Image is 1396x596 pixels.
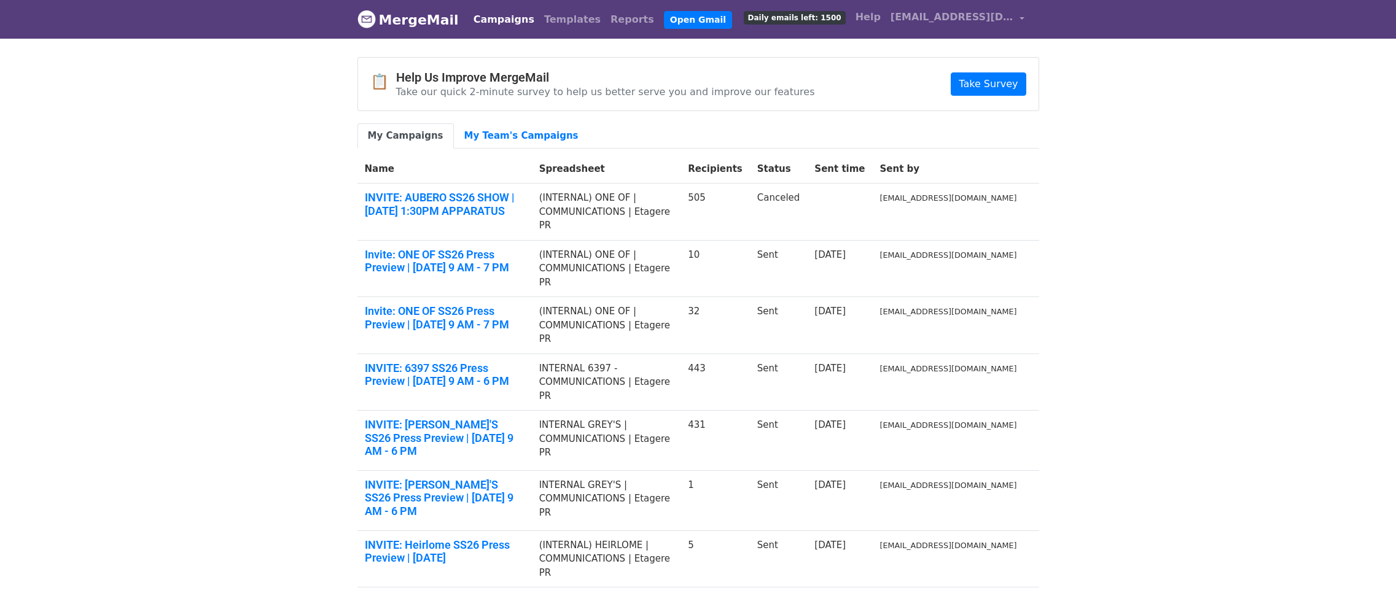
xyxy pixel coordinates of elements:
th: Sent time [807,155,872,184]
a: [DATE] [814,540,846,551]
a: Invite: ONE OF SS26 Press Preview | [DATE] 9 AM - 7 PM [365,304,524,331]
th: Status [750,155,808,184]
span: [EMAIL_ADDRESS][DOMAIN_NAME] [891,10,1013,25]
a: My Campaigns [357,123,454,149]
td: 505 [680,184,750,241]
span: 📋 [370,73,396,91]
a: INVITE: Heirlome SS26 Press Preview | [DATE] [365,538,524,565]
a: INVITE: AUBERO SS26 SHOW | [DATE] 1:30PM APPARATUS [365,191,524,217]
th: Sent by [873,155,1024,184]
td: (INTERNAL) HEIRLOME | COMMUNICATIONS | Etagere PR [532,530,681,587]
a: Campaigns [469,7,539,32]
a: INVITE: 6397 SS26 Press Preview | [DATE] 9 AM - 6 PM [365,362,524,388]
a: Templates [539,7,606,32]
a: [DATE] [814,419,846,430]
td: Sent [750,530,808,587]
a: [DATE] [814,249,846,260]
td: 443 [680,354,750,411]
span: Daily emails left: 1500 [744,11,846,25]
td: (INTERNAL) ONE OF | COMMUNICATIONS | Etagere PR [532,240,681,297]
th: Name [357,155,532,184]
td: Sent [750,297,808,354]
td: (INTERNAL) ONE OF | COMMUNICATIONS | Etagere PR [532,297,681,354]
a: [DATE] [814,479,846,490]
a: MergeMail [357,7,459,33]
td: INTERNAL GREY'S | COMMUNICATIONS | Etagere PR [532,470,681,530]
td: 1 [680,470,750,530]
td: Sent [750,354,808,411]
a: [DATE] [814,306,846,317]
td: Sent [750,411,808,471]
td: (INTERNAL) ONE OF | COMMUNICATIONS | Etagere PR [532,184,681,241]
small: [EMAIL_ADDRESS][DOMAIN_NAME] [880,420,1017,430]
td: 32 [680,297,750,354]
a: Invite: ONE OF SS26 Press Preview | [DATE] 9 AM - 7 PM [365,248,524,274]
td: INTERNAL 6397 - COMMUNICATIONS | Etagere PR [532,354,681,411]
a: [DATE] [814,363,846,374]
td: Canceled [750,184,808,241]
td: 10 [680,240,750,297]
th: Spreadsheet [532,155,681,184]
a: Daily emails left: 1500 [739,5,851,29]
td: Sent [750,240,808,297]
a: My Team's Campaigns [454,123,589,149]
h4: Help Us Improve MergeMail [396,70,815,85]
p: Take our quick 2-minute survey to help us better serve you and improve our features [396,85,815,98]
a: INVITE: [PERSON_NAME]'S SS26 Press Preview | [DATE] 9 AM - 6 PM [365,418,524,458]
td: Sent [750,470,808,530]
small: [EMAIL_ADDRESS][DOMAIN_NAME] [880,250,1017,260]
td: 5 [680,530,750,587]
small: [EMAIL_ADDRESS][DOMAIN_NAME] [880,541,1017,550]
a: Reports [606,7,659,32]
a: INVITE: [PERSON_NAME]'S SS26 Press Preview | [DATE] 9 AM - 6 PM [365,478,524,518]
a: Open Gmail [664,11,732,29]
a: Take Survey [951,72,1026,96]
a: Help [851,5,886,29]
small: [EMAIL_ADDRESS][DOMAIN_NAME] [880,364,1017,373]
small: [EMAIL_ADDRESS][DOMAIN_NAME] [880,307,1017,316]
th: Recipients [680,155,750,184]
td: 431 [680,411,750,471]
td: INTERNAL GREY'S | COMMUNICATIONS | Etagere PR [532,411,681,471]
img: MergeMail logo [357,10,376,28]
small: [EMAIL_ADDRESS][DOMAIN_NAME] [880,193,1017,203]
small: [EMAIL_ADDRESS][DOMAIN_NAME] [880,481,1017,490]
a: [EMAIL_ADDRESS][DOMAIN_NAME] [886,5,1029,34]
